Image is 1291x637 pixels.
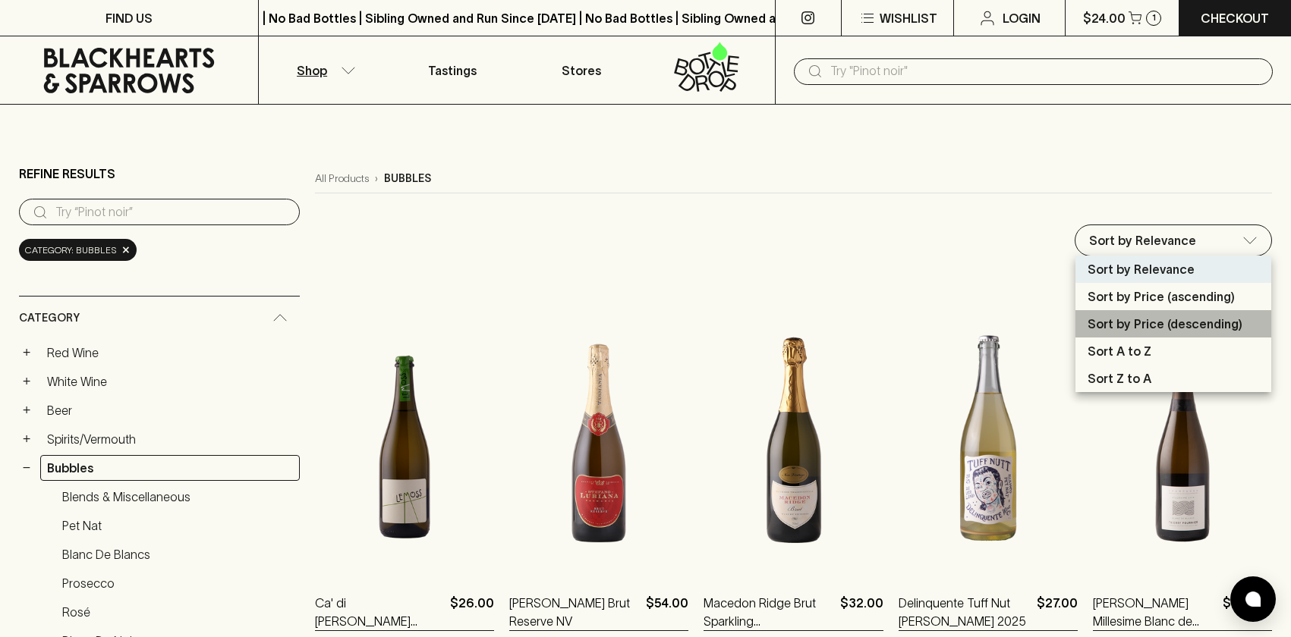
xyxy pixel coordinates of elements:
[1245,591,1261,607] img: bubble-icon
[1088,287,1235,306] p: Sort by Price (ascending)
[1088,260,1195,278] p: Sort by Relevance
[1088,342,1151,360] p: Sort A to Z
[1088,369,1151,388] p: Sort Z to A
[1088,315,1242,333] p: Sort by Price (descending)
